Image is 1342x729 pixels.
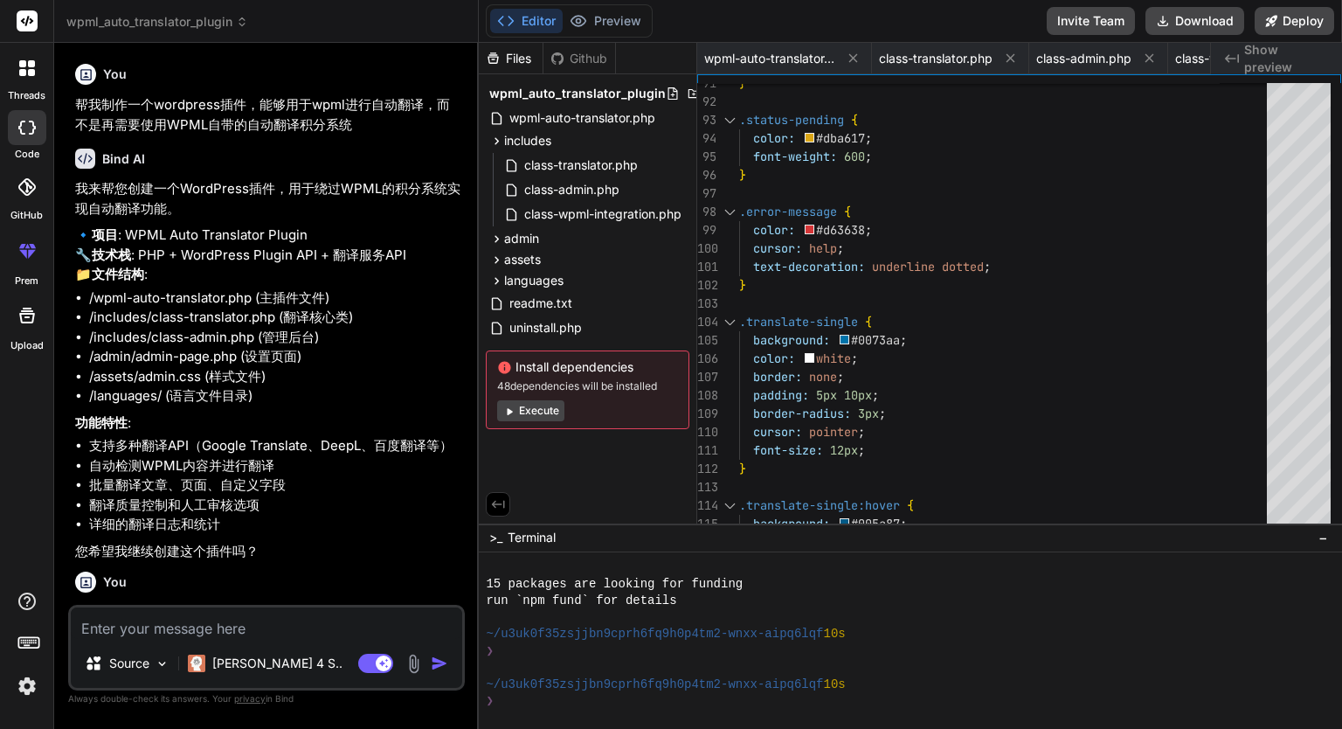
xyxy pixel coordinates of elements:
div: 115 [697,515,716,533]
span: ; [837,240,844,256]
span: border: [753,369,802,385]
span: background: [753,516,830,531]
span: 10s [824,677,846,693]
span: .translate-single:hover [739,497,900,513]
li: /wpml-auto-translator.php (主插件文件) [89,288,461,309]
span: ; [852,351,859,366]
div: 103 [697,295,716,313]
button: Deploy [1255,7,1334,35]
span: cursor: [753,240,802,256]
span: border-radius: [753,406,851,421]
li: 翻译质量控制和人工审核选项 [89,496,461,516]
li: 详细的翻译日志和统计 [89,515,461,535]
span: ; [858,442,865,458]
span: wpml-auto-translator.php [508,108,657,128]
div: 110 [697,423,716,441]
span: ~/u3uk0f35zsjjbn9cprh6fq9h0p4tm2-wnxx-aipq6lqf [486,677,823,693]
label: code [15,147,39,162]
span: color: [753,351,795,366]
span: class-wpml-integration.php [1175,50,1306,67]
h6: Bind AI [102,150,145,168]
span: .status-pending [739,112,844,128]
div: Files [479,50,543,67]
span: { [907,497,914,513]
span: uninstall.php [508,317,584,338]
span: languages [504,272,564,289]
li: 支持多种翻译API（Google Translate、DeepL、百度翻译等） [89,436,461,456]
span: { [865,314,872,330]
h6: You [103,66,127,83]
span: underline [872,259,935,274]
span: 5px [816,387,837,403]
span: wpml_auto_translator_plugin [66,13,248,31]
label: threads [8,88,45,103]
li: 批量翻译文章、页面、自定义字段 [89,476,461,496]
div: Click to collapse the range. [718,313,741,331]
div: 104 [697,313,716,331]
p: 您希望我继续创建这个插件吗？ [75,542,461,562]
button: Execute [497,400,564,421]
div: 112 [697,460,716,478]
p: : [75,413,461,434]
span: } [739,167,746,183]
p: Source [109,655,149,672]
div: 101 [697,258,716,276]
div: 111 [697,441,716,460]
span: { [851,112,858,128]
div: 113 [697,478,716,496]
p: 🔹 : WPML Auto Translator Plugin 🔧 : PHP + WordPress Plugin API + 翻译服务API 📁 : [75,226,461,285]
button: − [1315,524,1332,552]
div: 107 [697,368,716,386]
span: background: [753,332,830,348]
li: 自动检测WPML内容并进行翻译 [89,456,461,476]
button: Preview [563,9,648,33]
span: run `npm fund` for details [486,593,676,609]
p: Always double-check its answers. Your in Bind [68,691,465,707]
span: readme.txt [508,293,574,314]
div: 96 [697,166,716,184]
span: ; [866,222,873,238]
span: assets [504,251,541,268]
span: ; [865,149,872,164]
div: Github [543,50,615,67]
span: Terminal [508,529,556,546]
div: 94 [697,129,716,148]
p: [PERSON_NAME] 4 S.. [212,655,342,672]
span: class-admin.php [1036,50,1131,67]
li: /includes/class-translator.php (翻译核心类) [89,308,461,328]
span: #0073aa [852,332,901,348]
div: 109 [697,405,716,423]
span: 10px [844,387,872,403]
span: Show preview [1244,41,1328,76]
span: ; [872,387,879,403]
span: 600 [844,149,865,164]
img: Pick Models [155,656,169,671]
span: text-decoration: [753,259,865,274]
span: .translate-single [739,314,858,330]
div: Click to collapse the range. [718,203,741,221]
span: 3px [858,406,879,421]
img: icon [431,655,448,672]
button: Download [1145,7,1244,35]
span: ; [879,406,886,421]
span: class-translator.php [522,155,640,176]
div: 105 [697,331,716,350]
img: settings [12,671,42,701]
span: 12px [830,442,858,458]
div: Click to collapse the range. [718,496,741,515]
span: ; [984,259,991,274]
div: 98 [697,203,716,221]
div: 106 [697,350,716,368]
span: cursor: [753,424,802,440]
span: none [809,369,837,385]
span: } [739,461,746,476]
span: − [1318,529,1328,546]
img: attachment [404,654,424,674]
h6: You [103,573,127,591]
span: font-weight: [753,149,837,164]
div: 92 [697,93,716,111]
span: #d63638 [817,222,866,238]
p: 帮我制作一个wordpress插件，能够用于wpml进行自动翻译，而不是再需要使用WPML自带的自动翻译积分系统 [75,95,461,135]
div: 100 [697,240,716,258]
span: dotted [942,259,984,274]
